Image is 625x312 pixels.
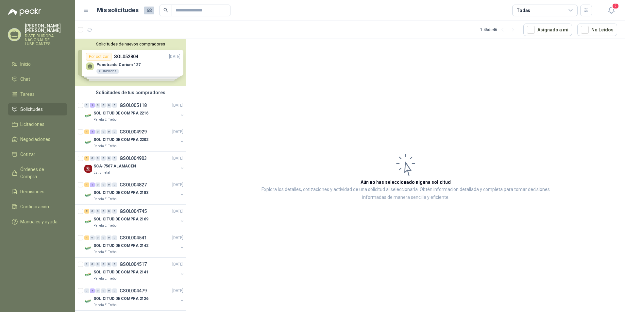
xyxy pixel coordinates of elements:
[101,288,106,293] div: 0
[101,182,106,187] div: 0
[101,103,106,108] div: 0
[20,151,35,158] span: Cotizar
[90,130,95,134] div: 1
[84,181,185,202] a: 1 2 0 0 0 0 GSOL004827[DATE] Company LogoSOLICITUD DE COMPRA 2183Panela El Trébol
[95,262,100,267] div: 0
[112,156,117,161] div: 0
[93,269,148,275] p: SOLICITUD DE COMPRA 2141
[84,165,92,173] img: Company Logo
[25,34,67,46] p: DISTRIBUIDORA NACIONAL DE LUBRICANTES
[93,117,117,122] p: Panela El Trébol
[8,185,67,198] a: Remisiones
[120,130,147,134] p: GSOL004929
[120,288,147,293] p: GSOL004479
[93,250,117,255] p: Panela El Trébol
[84,128,185,149] a: 1 1 0 0 0 0 GSOL004929[DATE] Company LogoSOLICITUD DE COMPRA 2202Panela El Trébol
[93,163,136,169] p: SCA-7567 ALAMACEN
[95,156,100,161] div: 0
[172,102,183,109] p: [DATE]
[93,197,117,202] p: Panela El Trébol
[20,136,50,143] span: Negociaciones
[84,112,92,120] img: Company Logo
[84,101,185,122] a: 0 1 0 0 0 0 GSOL005118[DATE] Company LogoSOLICITUD DE COMPRA 2216Panela El Trébol
[8,200,67,213] a: Configuración
[8,118,67,130] a: Licitaciones
[120,209,147,214] p: GSOL004745
[20,166,61,180] span: Órdenes de Compra
[75,39,186,86] div: Solicitudes de nuevos compradoresPor cotizarSOL052804[DATE] Penetrante Corium 1276 UnidadesPor co...
[8,8,41,16] img: Logo peakr
[90,262,95,267] div: 0
[95,182,100,187] div: 0
[84,218,92,226] img: Company Logo
[93,144,117,149] p: Panela El Trébol
[95,209,100,214] div: 0
[112,235,117,240] div: 0
[84,182,89,187] div: 1
[101,156,106,161] div: 0
[144,7,154,14] span: 68
[107,182,111,187] div: 0
[112,209,117,214] div: 0
[101,209,106,214] div: 0
[90,103,95,108] div: 1
[107,209,111,214] div: 0
[95,103,100,108] div: 0
[172,208,183,215] p: [DATE]
[20,188,44,195] span: Remisiones
[112,182,117,187] div: 0
[107,288,111,293] div: 0
[101,235,106,240] div: 0
[95,235,100,240] div: 0
[172,182,183,188] p: [DATE]
[25,24,67,33] p: [PERSON_NAME] [PERSON_NAME]
[93,276,117,281] p: Panela El Trébol
[523,24,572,36] button: Asignado a mi
[605,5,617,16] button: 2
[20,203,49,210] span: Configuración
[90,209,95,214] div: 0
[93,296,148,302] p: SOLICITUD DE COMPRA 2126
[120,262,147,267] p: GSOL004517
[84,207,185,228] a: 2 0 0 0 0 0 GSOL004745[DATE] Company LogoSOLICITUD DE COMPRA 2169Panela El Trébol
[107,103,111,108] div: 0
[8,73,67,85] a: Chat
[84,271,92,279] img: Company Logo
[577,24,617,36] button: No Leídos
[93,216,148,222] p: SOLICITUD DE COMPRA 2169
[480,25,518,35] div: 1 - 46 de 46
[361,179,451,186] h3: Aún no has seleccionado niguna solicitud
[84,235,89,240] div: 1
[8,216,67,228] a: Manuales y ayuda
[101,262,106,267] div: 0
[107,156,111,161] div: 0
[120,182,147,187] p: GSOL004827
[90,235,95,240] div: 0
[163,8,168,12] span: search
[8,58,67,70] a: Inicio
[84,297,92,305] img: Company Logo
[612,3,619,9] span: 2
[84,287,185,308] a: 0 3 0 0 0 0 GSOL004479[DATE] Company LogoSOLICITUD DE COMPRA 2126Panela El Trébol
[172,288,183,294] p: [DATE]
[120,235,147,240] p: GSOL004541
[20,121,44,128] span: Licitaciones
[8,133,67,146] a: Negociaciones
[120,156,147,161] p: GSOL004903
[101,130,106,134] div: 0
[172,155,183,162] p: [DATE]
[172,261,183,268] p: [DATE]
[107,130,111,134] div: 0
[20,61,31,68] span: Inicio
[75,86,186,99] div: Solicitudes de tus compradores
[8,148,67,161] a: Cotizar
[8,88,67,100] a: Tareas
[107,262,111,267] div: 0
[112,103,117,108] div: 0
[84,191,92,199] img: Company Logo
[112,130,117,134] div: 0
[90,288,95,293] div: 3
[93,223,117,228] p: Panela El Trébol
[84,130,89,134] div: 1
[93,303,117,308] p: Panela El Trébol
